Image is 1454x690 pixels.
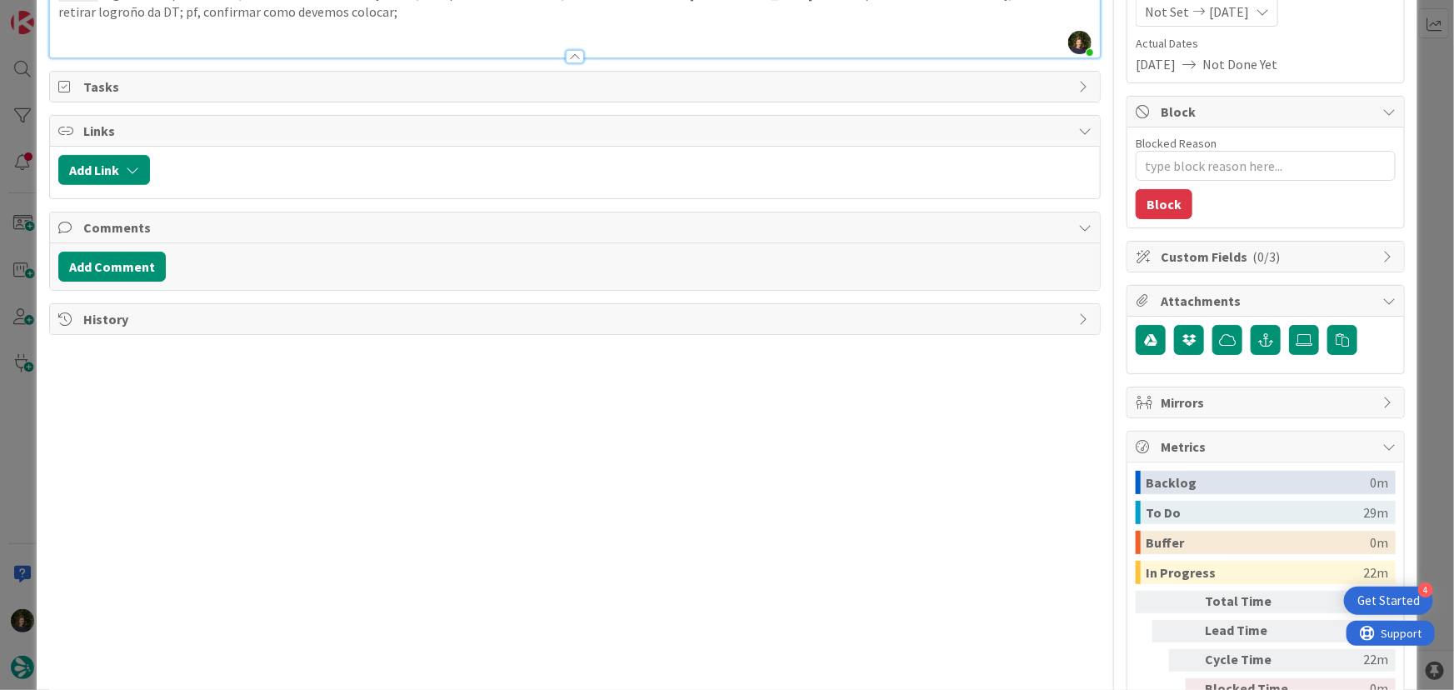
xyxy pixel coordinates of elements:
div: Lead Time [1205,620,1297,642]
span: Mirrors [1161,392,1374,412]
span: History [83,309,1071,329]
div: Backlog [1146,471,1370,494]
div: 29m [1363,501,1388,524]
span: Comments [83,217,1071,237]
span: Support [35,2,76,22]
button: Add Link [58,155,150,185]
div: Buffer [1146,531,1370,554]
div: Get Started [1357,592,1420,609]
div: To Do [1146,501,1363,524]
span: Metrics [1161,437,1374,457]
img: OSJL0tKbxWQXy8f5HcXbcaBiUxSzdGq2.jpg [1068,31,1092,54]
div: 51m [1303,591,1388,613]
span: Attachments [1161,291,1374,311]
div: 0m [1370,531,1388,554]
div: 22m [1363,561,1388,584]
span: Custom Fields [1161,247,1374,267]
label: Blocked Reason [1136,136,1217,151]
span: [DATE] [1209,2,1249,22]
span: Not Done Yet [1202,54,1277,74]
div: In Progress [1146,561,1363,584]
div: 0m [1370,471,1388,494]
div: Cycle Time [1205,649,1297,672]
div: 4 [1418,582,1433,597]
div: 22m [1303,649,1388,672]
span: Not Set [1145,2,1189,22]
span: ( 0/3 ) [1252,248,1280,265]
div: Open Get Started checklist, remaining modules: 4 [1344,587,1433,615]
span: Links [83,121,1071,141]
span: [DATE] [1136,54,1176,74]
button: Add Comment [58,252,166,282]
button: Block [1136,189,1192,219]
div: 51m [1303,620,1388,642]
div: Total Time [1205,591,1297,613]
span: Tasks [83,77,1071,97]
span: Block [1161,102,1374,122]
span: Actual Dates [1136,35,1396,52]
